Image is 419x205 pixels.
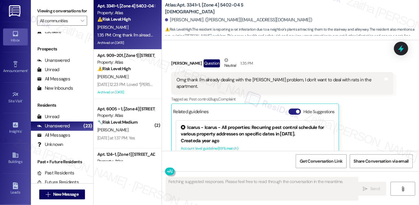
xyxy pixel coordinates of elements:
span: Get Conversation Link [300,158,342,164]
span: • [21,128,22,133]
div: Omg thank I'm already dealing with the [PERSON_NAME] problem, I don't want to deal with rats in t... [176,77,383,90]
div: Apt. 124~1, [Zone 1] [STREET_ADDRESS][US_STATE] [97,151,154,158]
span: [PERSON_NAME] [97,127,128,133]
div: Residents [31,102,93,109]
span: • [22,98,23,102]
i:  [46,192,50,197]
div: Archived on [DATE] [97,39,155,47]
span: Bugs , [210,96,218,102]
div: Related guidelines [173,109,209,117]
div: Question [204,59,220,67]
input: All communities [40,16,77,26]
div: Escalate [37,28,61,35]
button: New Message [39,190,85,199]
a: Inbox [3,28,28,45]
span: Complaint [218,96,236,102]
div: Apt. 909~201, [Zone 1] [STREET_ADDRESS][PERSON_NAME] [97,52,154,59]
span: Pest control , [189,96,210,102]
div: Account level guideline ( 69 % match) [181,145,329,152]
span: New Message [53,191,78,198]
strong: ⚠️ Risk Level: High [97,16,131,22]
textarea: Fetching suggested responses. Please feel free to read through the conversation in the meantime. [166,177,358,200]
div: Past + Future Residents [31,159,93,165]
div: Created a year ago [181,138,329,144]
div: Property: Atlas [97,158,154,164]
div: Unanswered [37,123,70,129]
div: [DATE] at 1:37 PM: Yes [97,135,135,141]
div: Prospects [31,46,93,52]
i:  [363,186,368,191]
i:  [400,186,405,191]
div: (23) [82,121,93,131]
div: Neutral [223,57,237,70]
div: 1:35 PM [239,60,253,66]
label: Hide Suggestions [303,109,335,115]
div: All Messages [37,132,70,139]
button: Share Conversation via email [350,154,413,168]
div: [PERSON_NAME]. ([PERSON_NAME][EMAIL_ADDRESS][DOMAIN_NAME]) [165,17,312,23]
i:  [81,18,84,23]
div: Unread [37,66,59,73]
div: Tagged as: [171,95,393,104]
img: ResiDesk Logo [9,5,22,17]
div: Icarus - Icarus - All properties: Recurring pest control schedule for various property addresses ... [181,124,329,138]
strong: ⚠️ Risk Level: High [165,27,192,32]
span: Share Conversation via email [354,158,409,164]
a: Buildings [3,150,28,167]
b: Atlas: Apt. 3341~1, [Zone 4] 5402-04 S [DEMOGRAPHIC_DATA] [165,2,289,15]
div: [PERSON_NAME] [171,57,393,72]
span: : The resident is reporting a rat infestation due to a neighbor's plants attracting them to the s... [165,26,419,46]
div: New Inbounds [37,85,73,92]
label: Viewing conversations for [37,6,87,16]
div: Property: Atlas [97,10,154,16]
strong: 🔧 Risk Level: Medium [97,119,138,125]
button: Get Conversation Link [296,154,346,168]
div: Apt. 3341~1, [Zone 4] 5402-04 S [DEMOGRAPHIC_DATA] [97,3,154,9]
a: Insights • [3,120,28,136]
div: Property: Atlas [97,59,154,66]
div: Apt. 6005 ~ 1, [Zone 4] [STREET_ADDRESS] [97,106,154,112]
div: Past Residents [37,170,74,176]
div: Unanswered [37,57,70,64]
a: Site Visit • [3,89,28,106]
span: [PERSON_NAME] [97,24,128,30]
strong: ⚠️ Risk Level: High [97,66,131,71]
span: Send [370,186,380,192]
span: [PERSON_NAME] [97,74,128,79]
div: 1:35 PM: Omg thank I'm already dealing with the [PERSON_NAME] problem, I don't want to deal with ... [97,32,314,38]
div: All Messages [37,76,70,82]
div: Future Residents [37,179,79,186]
a: Leads [3,181,28,197]
div: Property: Atlas [97,112,154,119]
button: Send [357,182,387,196]
div: Unread [37,113,59,120]
div: Unknown [37,141,63,148]
div: Archived on [DATE] [97,88,155,96]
